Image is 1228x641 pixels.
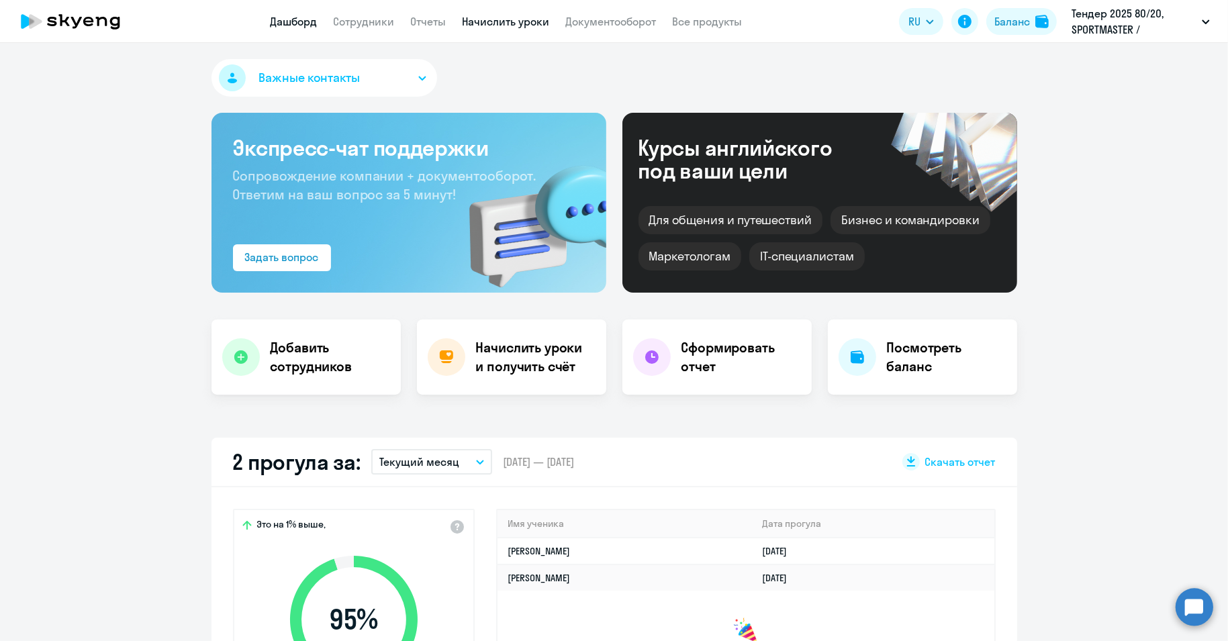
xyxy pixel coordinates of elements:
button: Тендер 2025 80/20, SPORTMASTER / Спортмастер [1065,5,1217,38]
div: Задать вопрос [245,249,319,265]
a: Начислить уроки [463,15,550,28]
span: Важные контакты [259,69,360,87]
a: [PERSON_NAME] [508,572,571,584]
a: Отчеты [411,15,446,28]
h2: 2 прогула за: [233,448,361,475]
div: IT-специалистам [749,242,865,270]
button: Важные контакты [211,59,437,97]
span: [DATE] — [DATE] [503,454,574,469]
span: Сопровождение компании + документооборот. Ответим на ваш вопрос за 5 минут! [233,167,536,203]
div: Баланс [994,13,1030,30]
span: RU [908,13,920,30]
span: Это на 1% выше, [257,518,326,534]
a: [DATE] [762,572,798,584]
h4: Сформировать отчет [681,338,801,376]
th: Имя ученика [498,510,752,538]
button: Текущий месяц [371,449,492,475]
a: Дашборд [271,15,318,28]
div: Маркетологам [639,242,741,270]
h3: Экспресс-чат поддержки [233,134,585,161]
button: Задать вопрос [233,244,331,271]
a: [PERSON_NAME] [508,545,571,557]
h4: Добавить сотрудников [271,338,390,376]
img: balance [1035,15,1049,28]
button: Балансbalance [986,8,1057,35]
th: Дата прогула [751,510,994,538]
h4: Начислить уроки и получить счёт [476,338,593,376]
span: Скачать отчет [925,454,996,469]
a: Сотрудники [334,15,395,28]
a: Документооборот [566,15,657,28]
div: Курсы английского под ваши цели [639,136,868,182]
img: bg-img [450,142,606,293]
h4: Посмотреть баланс [887,338,1006,376]
p: Тендер 2025 80/20, SPORTMASTER / Спортмастер [1072,5,1196,38]
span: 95 % [277,603,431,636]
p: Текущий месяц [379,454,459,470]
div: Бизнес и командировки [831,206,990,234]
a: Все продукты [673,15,743,28]
a: [DATE] [762,545,798,557]
button: RU [899,8,943,35]
div: Для общения и путешествий [639,206,823,234]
